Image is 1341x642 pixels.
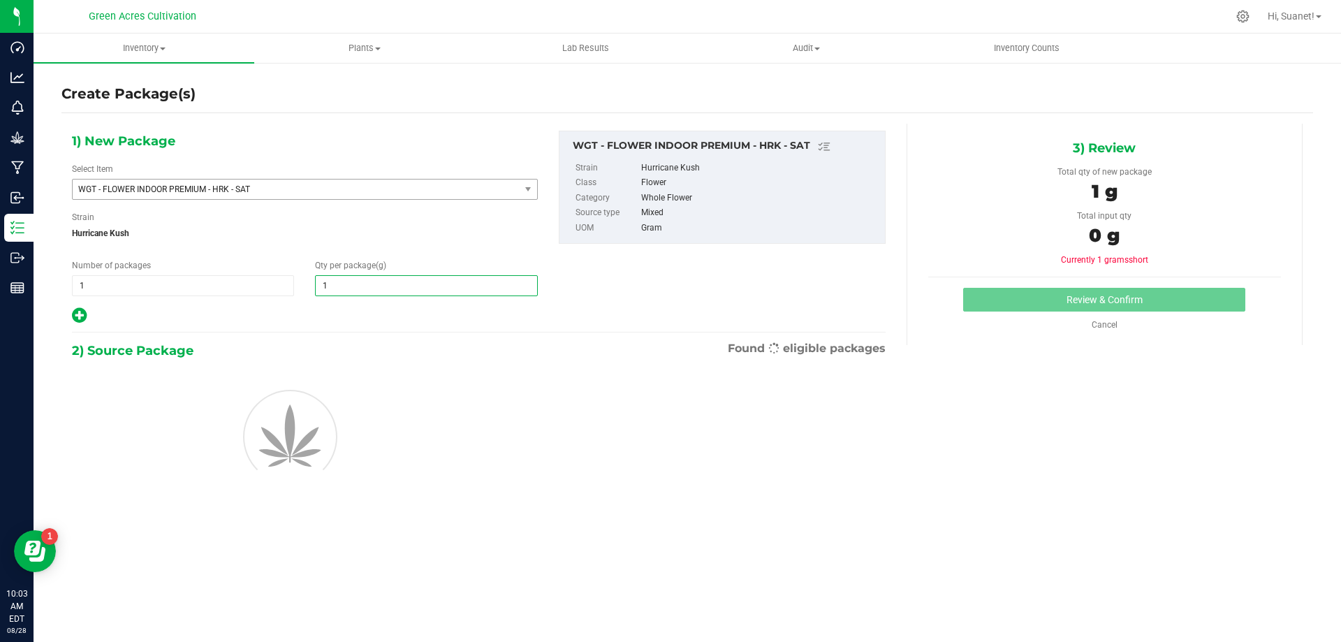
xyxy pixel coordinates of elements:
[72,223,538,244] span: Hurricane Kush
[1089,224,1120,247] span: 0 g
[641,205,877,221] div: Mixed
[1129,255,1148,265] span: short
[696,34,916,63] a: Audit
[576,221,638,236] label: UOM
[10,131,24,145] inline-svg: Grow
[73,276,293,296] input: 1
[1092,180,1117,203] span: 1 g
[72,163,113,175] label: Select Item
[72,314,87,323] span: Add new output
[576,175,638,191] label: Class
[10,71,24,85] inline-svg: Analytics
[696,42,916,54] span: Audit
[1268,10,1314,22] span: Hi, Suanet!
[254,34,475,63] a: Plants
[14,530,56,572] iframe: Resource center
[10,191,24,205] inline-svg: Inbound
[576,191,638,206] label: Category
[10,101,24,115] inline-svg: Monitoring
[41,528,58,545] iframe: Resource center unread badge
[72,340,193,361] span: 2) Source Package
[72,261,151,270] span: Number of packages
[1073,138,1136,159] span: 3) Review
[576,205,638,221] label: Source type
[543,42,628,54] span: Lab Results
[255,42,474,54] span: Plants
[728,340,886,357] span: Found eligible packages
[61,84,196,104] h4: Create Package(s)
[576,161,638,176] label: Strain
[78,184,497,194] span: WGT - FLOWER INDOOR PREMIUM - HRK - SAT
[573,138,878,155] div: WGT - FLOWER INDOOR PREMIUM - HRK - SAT
[1077,211,1131,221] span: Total input qty
[641,175,877,191] div: Flower
[34,42,254,54] span: Inventory
[1057,167,1152,177] span: Total qty of new package
[72,211,94,224] label: Strain
[641,161,877,176] div: Hurricane Kush
[34,34,254,63] a: Inventory
[6,625,27,636] p: 08/28
[89,10,196,22] span: Green Acres Cultivation
[376,261,386,270] span: (g)
[641,221,877,236] div: Gram
[975,42,1078,54] span: Inventory Counts
[1092,320,1117,330] a: Cancel
[1061,255,1148,265] span: Currently 1 grams
[475,34,696,63] a: Lab Results
[10,221,24,235] inline-svg: Inventory
[520,180,537,199] span: select
[916,34,1137,63] a: Inventory Counts
[10,41,24,54] inline-svg: Dashboard
[963,288,1245,312] button: Review & Confirm
[10,281,24,295] inline-svg: Reports
[10,251,24,265] inline-svg: Outbound
[1234,10,1252,23] div: Manage settings
[72,131,175,152] span: 1) New Package
[6,588,27,625] p: 10:03 AM EDT
[10,161,24,175] inline-svg: Manufacturing
[315,261,386,270] span: Qty per package
[641,191,877,206] div: Whole Flower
